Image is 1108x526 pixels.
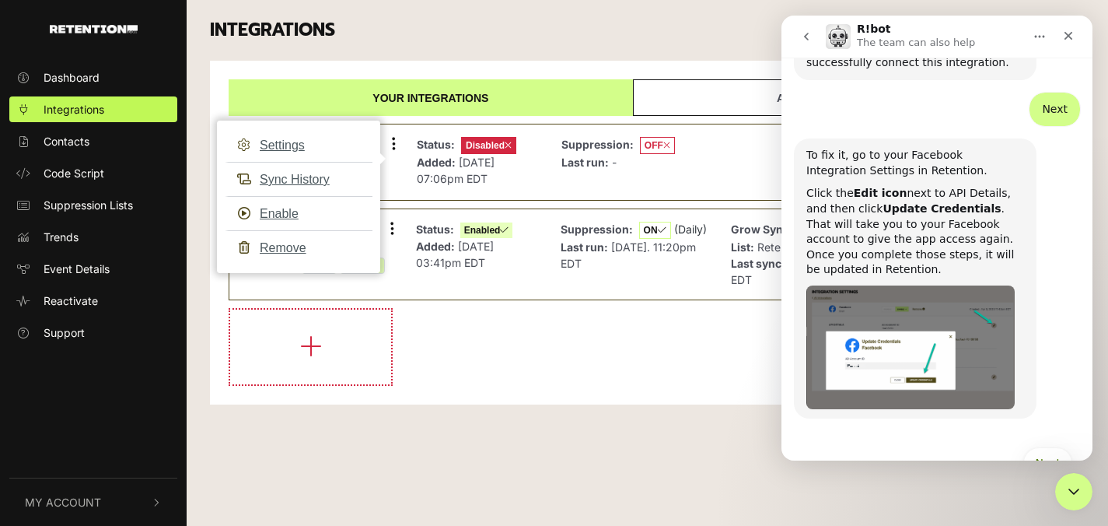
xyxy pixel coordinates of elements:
span: ON [639,222,671,239]
iframe: To enrich screen reader interactions, please activate Accessibility in Grammarly extension settings [1055,473,1092,510]
strong: Added: [417,156,456,169]
span: Retention [757,240,806,254]
strong: Status: [416,223,454,236]
iframe: Intercom live chat [781,16,1092,461]
span: Suppression Lists [44,197,133,213]
a: Available integrations [633,79,1066,116]
a: Enable [225,196,372,231]
a: Contacts [9,128,177,154]
a: Reactivate [9,288,177,314]
span: - [612,156,617,169]
strong: Grow Sync: [731,223,793,236]
strong: Added: [416,240,455,253]
strong: Suppression: [561,223,633,236]
span: Reactivate [44,293,98,309]
span: Enabled [460,223,513,238]
span: Code Script [44,165,104,181]
span: Dashboard [44,69,100,86]
button: Next [242,432,291,463]
span: Support [44,324,85,341]
button: My Account [9,479,177,526]
a: Suppression Lists [9,192,177,218]
span: Disabled [461,137,516,154]
span: Contacts [44,133,89,149]
span: OFF [640,137,675,154]
span: Integrations [44,101,104,117]
span: Trends [44,229,79,245]
a: Integrations [9,96,177,122]
a: Event Details [9,256,177,282]
a: Code Script [9,160,177,186]
span: Event Details [44,261,110,277]
span: My Account [25,494,101,510]
strong: Last run: [561,240,608,254]
strong: Status: [417,138,455,151]
a: Sync History [225,162,372,197]
a: Trends [9,224,177,250]
strong: Suppression: [561,138,634,151]
img: Retention.com [50,25,138,33]
strong: Last run: [561,156,609,169]
a: Support [9,320,177,345]
a: Remove [225,230,372,265]
h3: INTEGRATIONS [210,19,335,41]
span: (Daily) [674,223,707,236]
a: Your integrations [229,79,633,116]
a: Settings [225,128,372,163]
strong: List: [731,240,754,254]
span: [DATE] 07:06pm EDT [417,156,495,185]
span: [DATE]. 11:20pm EDT [561,240,696,270]
a: Dashboard [9,65,177,90]
strong: Last sync: [731,257,785,270]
